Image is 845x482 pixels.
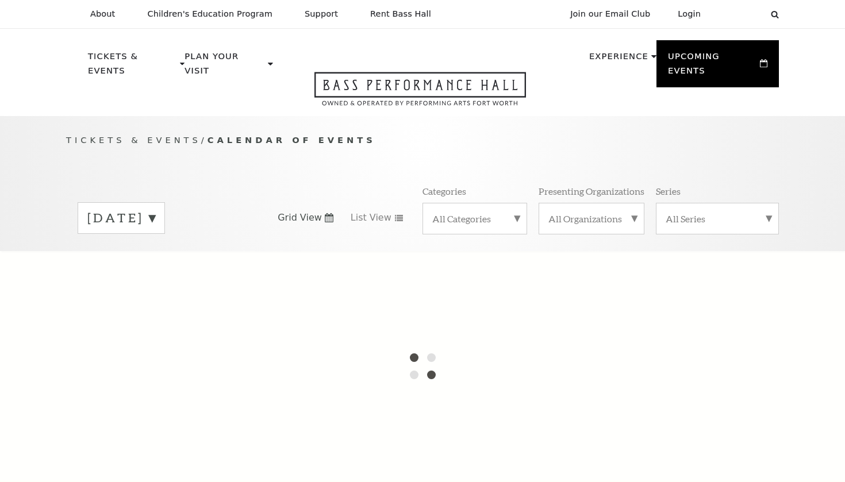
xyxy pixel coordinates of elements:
[422,185,466,197] p: Categories
[719,9,760,20] select: Select:
[305,9,338,19] p: Support
[88,49,177,84] p: Tickets & Events
[278,211,322,224] span: Grid View
[432,213,517,225] label: All Categories
[548,213,635,225] label: All Organizations
[351,211,391,224] span: List View
[147,9,272,19] p: Children's Education Program
[87,209,155,227] label: [DATE]
[185,49,265,84] p: Plan Your Visit
[668,49,757,84] p: Upcoming Events
[370,9,431,19] p: Rent Bass Hall
[66,133,779,148] p: /
[208,135,376,145] span: Calendar of Events
[66,135,201,145] span: Tickets & Events
[90,9,115,19] p: About
[539,185,644,197] p: Presenting Organizations
[589,49,648,70] p: Experience
[656,185,681,197] p: Series
[666,213,769,225] label: All Series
